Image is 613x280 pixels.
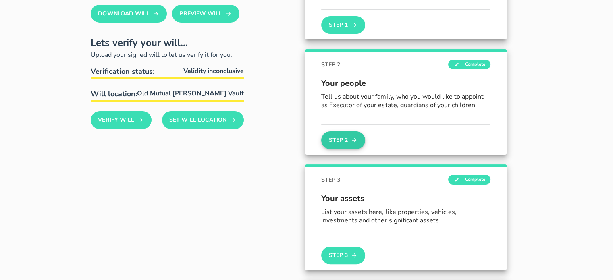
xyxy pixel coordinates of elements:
[321,60,340,69] span: STEP 2
[448,175,490,185] span: Complete
[321,208,490,225] p: List your assets here, like properties, vehicles, investments and other significant assets.
[91,5,167,23] button: Download Will
[321,93,490,110] p: Tell us about your family, who you would like to appoint as Executor of your estate, guardians of...
[321,77,490,89] span: Your people
[91,66,154,76] span: Verification status:
[91,89,137,99] span: Will location:
[162,111,244,129] button: Set Will Location
[91,111,152,129] button: Verify Will
[321,131,365,149] button: Step 2
[91,50,244,60] p: Upload your signed will to let us verify it for you.
[321,247,365,264] button: Step 3
[137,89,244,98] span: Old Mutual [PERSON_NAME] Vault
[448,60,490,69] span: Complete
[321,16,365,34] button: Step 1
[91,35,244,50] h2: Lets verify your will...
[321,193,490,205] span: Your assets
[321,176,340,184] span: STEP 3
[183,66,244,76] span: Validity inconclusive
[172,5,239,23] button: Preview Will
